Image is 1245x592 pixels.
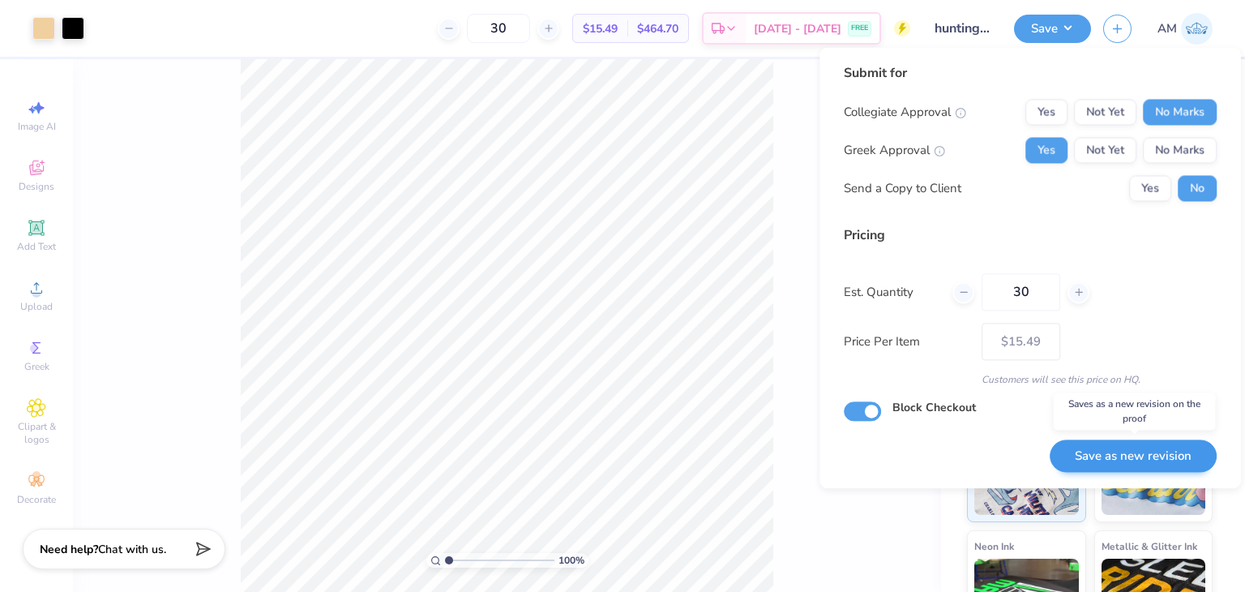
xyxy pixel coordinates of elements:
div: Greek Approval [844,141,945,160]
label: Est. Quantity [844,283,940,302]
img: Abhinav Mohan [1181,13,1213,45]
span: Clipart & logos [8,420,65,446]
span: Upload [20,300,53,313]
div: Collegiate Approval [844,103,966,121]
button: No Marks [1143,137,1217,163]
label: Block Checkout [892,399,976,416]
a: AM [1157,13,1213,45]
span: Greek [24,360,49,373]
input: – – [982,273,1060,311]
span: 100 % [558,553,584,568]
span: Neon Ink [974,538,1014,555]
span: AM [1157,19,1177,38]
button: No [1178,175,1217,201]
div: Customers will see this price on HQ. [844,372,1217,387]
div: Pricing [844,225,1217,245]
span: [DATE] - [DATE] [754,20,841,37]
div: Submit for [844,63,1217,83]
input: Untitled Design [922,12,1002,45]
span: Designs [19,180,54,193]
button: Yes [1025,99,1067,125]
label: Price Per Item [844,332,969,351]
button: Not Yet [1074,99,1136,125]
button: Yes [1129,175,1171,201]
span: Add Text [17,240,56,253]
button: Yes [1025,137,1067,163]
strong: Need help? [40,542,98,557]
div: Send a Copy to Client [844,179,961,198]
span: Image AI [18,120,56,133]
span: Decorate [17,493,56,506]
button: Not Yet [1074,137,1136,163]
span: Metallic & Glitter Ink [1102,538,1197,555]
button: Save [1014,15,1091,43]
span: Chat with us. [98,542,166,557]
button: Save as new revision [1050,440,1217,473]
span: $15.49 [583,20,618,37]
div: Saves as a new revision on the proof [1054,393,1216,430]
button: No Marks [1143,99,1217,125]
span: FREE [851,23,868,34]
span: $464.70 [637,20,678,37]
input: – – [467,14,530,43]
